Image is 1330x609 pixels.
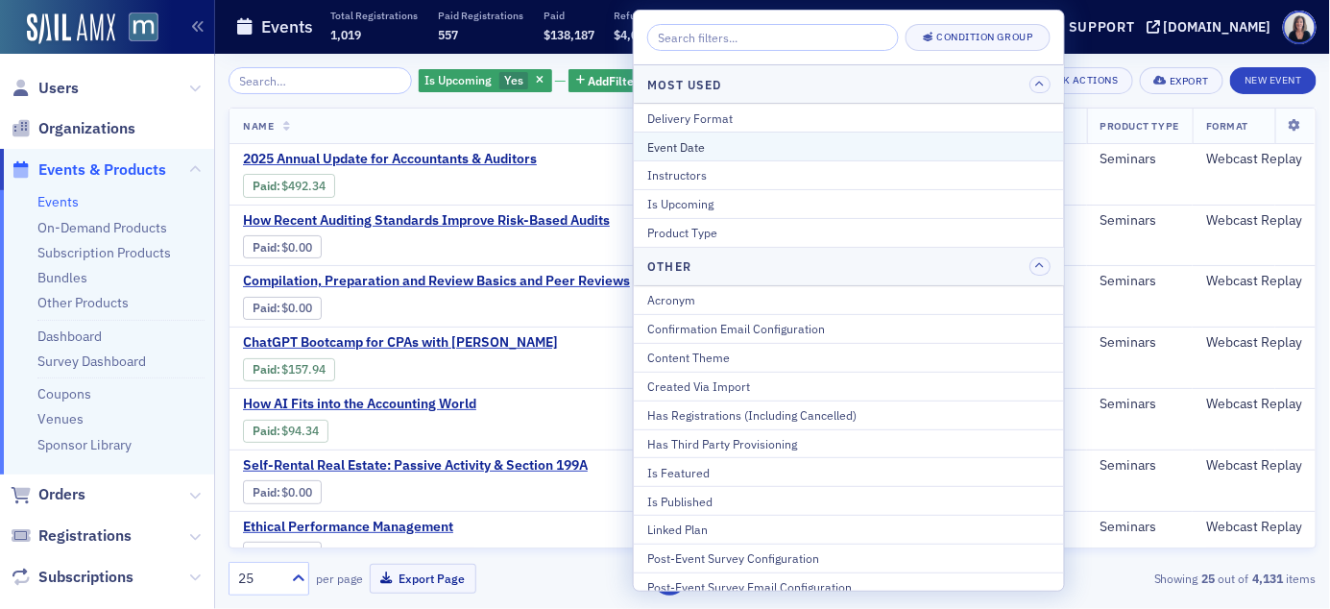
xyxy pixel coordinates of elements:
[1069,18,1135,36] div: Support
[615,9,660,22] p: Refunded
[243,174,335,197] div: Paid: 2 - $49234
[253,362,277,377] a: Paid
[906,24,1051,51] button: Condition Group
[38,525,132,547] span: Registrations
[647,138,1051,156] div: Event Date
[253,424,277,438] a: Paid
[1017,67,1133,94] button: Bulk Actions
[38,78,79,99] span: Users
[253,485,282,499] span: :
[1283,11,1317,44] span: Profile
[647,521,1051,538] div: Linked Plan
[38,118,135,139] span: Organizations
[634,401,1064,429] button: Has Registrations (Including Cancelled)
[37,219,167,236] a: On-Demand Products
[634,572,1064,601] button: Post-Event Survey Email Configuration
[38,484,85,505] span: Orders
[1100,334,1179,352] div: Seminars
[253,240,282,255] span: :
[11,525,132,547] a: Registrations
[330,27,361,42] span: 1,019
[37,328,102,345] a: Dashboard
[238,569,280,589] div: 25
[504,72,523,87] span: Yes
[1230,67,1317,94] button: New Event
[243,334,566,352] span: ChatGPT Bootcamp for CPAs with John Higgins
[634,160,1064,189] button: Instructors
[37,353,146,370] a: Survey Dashboard
[27,13,115,44] img: SailAMX
[634,104,1064,132] button: Delivery Format
[544,27,594,42] span: $138,187
[634,343,1064,372] button: Content Theme
[634,457,1064,486] button: Is Featured
[11,484,85,505] a: Orders
[1249,570,1287,587] strong: 4,131
[680,9,731,22] p: Net
[243,358,335,381] div: Paid: 1 - $15794
[282,485,313,499] span: $0.00
[647,291,1051,308] div: Acronym
[634,189,1064,218] button: Is Upcoming
[1206,519,1302,536] div: Webcast Replay
[647,464,1051,481] div: Is Featured
[1100,273,1179,290] div: Seminars
[647,24,899,51] input: Search filters...
[438,27,458,42] span: 557
[1206,212,1302,230] div: Webcast Replay
[1206,151,1302,168] div: Webcast Replay
[243,151,566,168] span: 2025 Annual Update for Accountants & Auditors
[647,110,1051,127] div: Delivery Format
[243,457,588,475] span: Self-Rental Real Estate: Passive Activity & Section 199A
[11,118,135,139] a: Organizations
[129,12,158,42] img: SailAMX
[615,27,652,42] span: $4,077
[243,542,322,565] div: Paid: 0 - $0
[253,362,282,377] span: :
[282,301,313,315] span: $0.00
[37,244,171,261] a: Subscription Products
[647,378,1051,395] div: Created Via Import
[1170,76,1209,86] div: Export
[11,159,166,181] a: Events & Products
[1206,273,1302,290] div: Webcast Replay
[1100,151,1179,168] div: Seminars
[243,212,610,230] a: How Recent Auditing Standards Improve Risk-Based Audits
[37,410,84,427] a: Venues
[38,159,166,181] span: Events & Products
[243,480,322,503] div: Paid: 0 - $0
[634,132,1064,160] button: Event Date
[11,567,133,588] a: Subscriptions
[1044,75,1119,85] div: Bulk Actions
[634,486,1064,515] button: Is Published
[1100,519,1179,536] div: Seminars
[1140,67,1223,94] button: Export
[11,78,79,99] a: Users
[647,224,1051,241] div: Product Type
[229,67,412,94] input: Search…
[243,519,566,536] a: Ethical Performance Management
[647,349,1051,366] div: Content Theme
[438,9,523,22] p: Paid Registrations
[243,273,630,290] a: Compilation, Preparation and Review Basics and Peer Reviews
[282,362,326,377] span: $157.94
[1100,212,1179,230] div: Seminars
[647,76,721,93] h4: Most Used
[282,240,313,255] span: $0.00
[1230,70,1317,87] a: New Event
[647,493,1051,510] div: Is Published
[647,257,691,275] h4: Other
[589,72,640,89] span: Add Filter
[647,195,1051,212] div: Is Upcoming
[634,286,1064,314] button: Acronym
[282,179,326,193] span: $492.34
[330,9,418,22] p: Total Registrations
[243,396,566,413] a: How AI Fits into the Accounting World
[253,547,282,561] span: :
[634,515,1064,544] button: Linked Plan
[647,549,1051,567] div: Post-Event Survey Configuration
